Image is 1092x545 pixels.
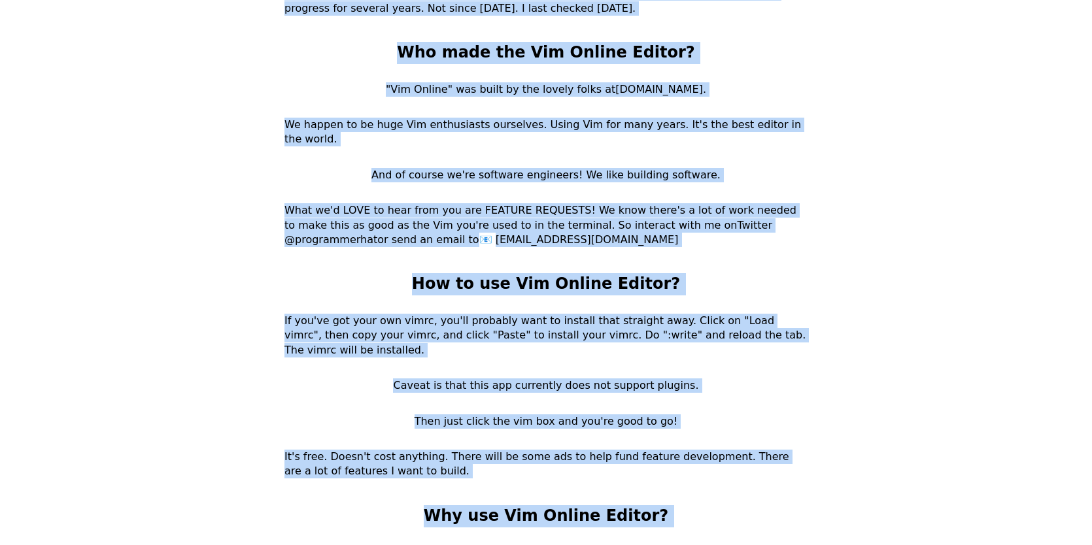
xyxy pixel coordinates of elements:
[386,82,706,97] p: "Vim Online" was built by the lovely folks at .
[284,118,808,147] p: We happen to be huge Vim enthusiasts ourselves. Using Vim for many years. It's the best editor in...
[284,203,808,247] p: What we'd LOVE to hear from you are FEATURE REQUESTS! We know there's a lot of work needed to mak...
[284,450,808,479] p: It's free. Doesn't cost anything. There will be some ads to help fund feature development. There ...
[284,314,808,357] p: If you've got your own vimrc, you'll probably want to install that straight away. Click on "Load ...
[479,233,679,246] a: [EMAIL_ADDRESS][DOMAIN_NAME]
[412,273,680,295] h2: How to use Vim Online Editor?
[393,378,698,393] p: Caveat is that this app currently does not support plugins.
[397,42,695,64] h2: Who made the Vim Online Editor?
[415,414,678,429] p: Then just click the vim box and you're good to go!
[615,83,703,95] a: [DOMAIN_NAME]
[424,505,668,527] h2: Why use Vim Online Editor?
[371,168,721,182] p: And of course we're software engineers! We like building software.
